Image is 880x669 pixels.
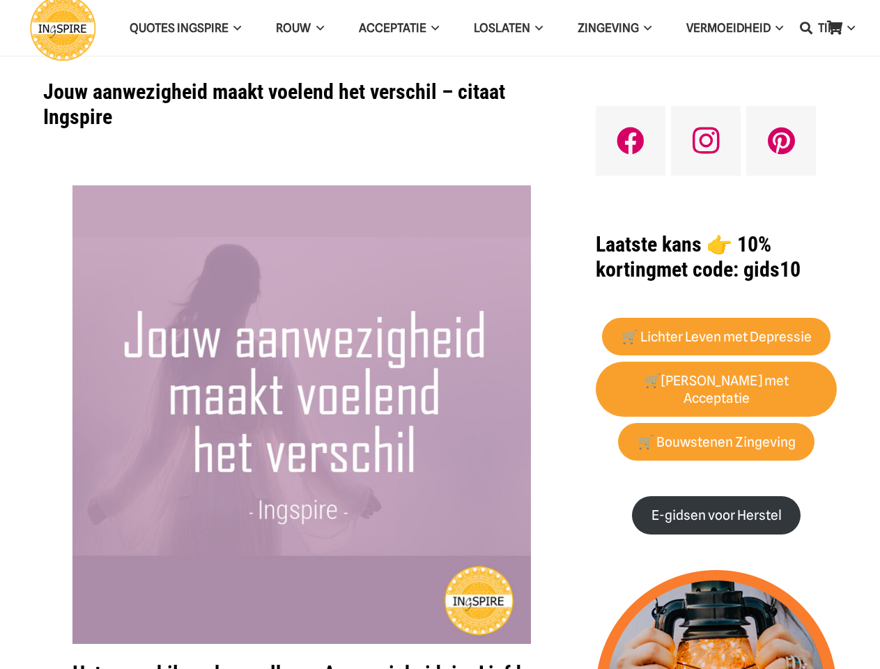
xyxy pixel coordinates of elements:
strong: Laatste kans 👉 10% korting [596,232,771,282]
span: Acceptatie Menu [426,10,439,45]
span: Zingeving Menu [639,10,651,45]
a: LoslatenLoslaten Menu [456,10,560,46]
strong: 🛒 Bouwstenen Zingeving [638,434,796,450]
a: AcceptatieAcceptatie Menu [341,10,456,46]
a: VERMOEIDHEIDVERMOEIDHEID Menu [669,10,801,46]
strong: E-gidsen voor Herstel [651,507,782,523]
a: Facebook [596,106,665,176]
span: VERMOEIDHEID Menu [771,10,783,45]
a: TIPSTIPS Menu [801,10,872,46]
span: VERMOEIDHEID [686,21,771,35]
span: QUOTES INGSPIRE [130,21,229,35]
a: 🛒[PERSON_NAME] met Acceptatie [596,362,837,417]
span: ROUW Menu [311,10,323,45]
span: Acceptatie [359,21,426,35]
span: ROUW [276,21,311,35]
a: Zoeken [792,10,820,45]
a: ROUWROUW Menu [258,10,341,46]
h1: met code: gids10 [596,232,837,282]
a: Pinterest [746,106,816,176]
span: Loslaten [474,21,530,35]
a: E-gidsen voor Herstel [632,496,801,535]
span: Loslaten Menu [530,10,543,45]
a: ZingevingZingeving Menu [560,10,669,46]
strong: 🛒[PERSON_NAME] met Acceptatie [644,373,789,406]
a: 🛒 Lichter Leven met Depressie [602,318,831,356]
span: Zingeving [578,21,639,35]
span: TIPS [818,21,842,35]
a: 🛒 Bouwstenen Zingeving [618,423,815,461]
a: Instagram [671,106,741,176]
span: TIPS Menu [842,10,854,45]
h1: Jouw aanwezigheid maakt voelend het verschil – citaat Ingspire [43,79,561,130]
span: QUOTES INGSPIRE Menu [229,10,241,45]
a: QUOTES INGSPIREQUOTES INGSPIRE Menu [112,10,258,46]
strong: 🛒 Lichter Leven met Depressie [622,329,812,345]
